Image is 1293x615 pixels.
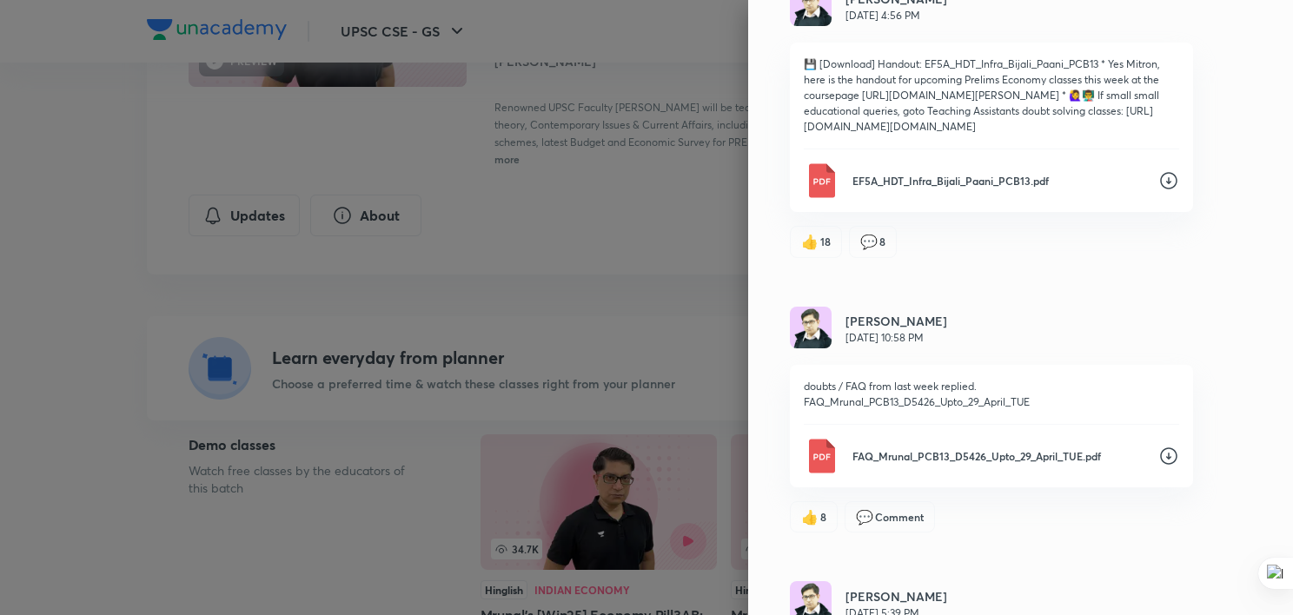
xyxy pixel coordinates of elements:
img: Pdf [804,163,839,198]
span: 8 [820,509,826,525]
p: [DATE] 10:58 PM [845,330,947,346]
p: EF5A_HDT_Infra_Bijali_Paani_PCB13.pdf [852,173,1144,188]
p: [DATE] 4:56 PM [845,8,947,23]
span: 8 [879,234,885,249]
span: like [801,509,819,525]
p: 💾 [Download] Handout: EF5A_HDT_Infra_Bijali_Paani_PCB13 * Yes Mitron, here is the handout for upc... [804,56,1179,135]
span: comment [856,509,873,525]
span: Comment [875,509,924,525]
p: doubts / FAQ from last week replied. FAQ_Mrunal_PCB13_D5426_Upto_29_April_TUE [804,379,1179,410]
h6: [PERSON_NAME] [845,587,947,605]
h6: [PERSON_NAME] [845,312,947,330]
span: like [801,234,819,249]
img: Avatar [790,307,832,348]
p: FAQ_Mrunal_PCB13_D5426_Upto_29_April_TUE.pdf [852,448,1144,464]
span: 18 [820,234,831,249]
img: Pdf [804,439,839,473]
span: comment [860,234,878,249]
